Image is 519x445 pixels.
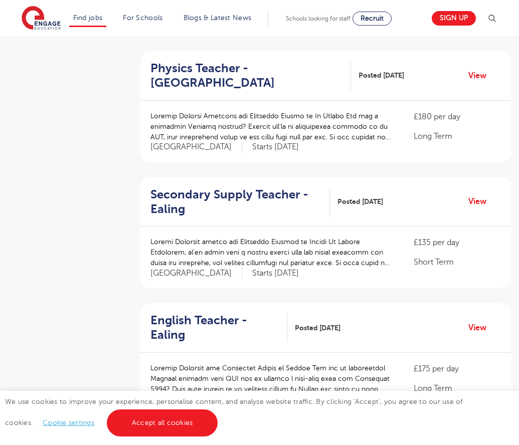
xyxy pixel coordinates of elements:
[150,237,394,268] p: Loremi Dolorsit ametco adi Elitseddo Eiusmod te Incidi Ut Labore Etdolorem, al’en admin veni q no...
[468,69,494,82] a: View
[5,398,463,426] span: We use cookies to improve your experience, personalise content, and analyse website traffic. By c...
[150,313,287,342] a: English Teacher - Ealing
[184,14,252,22] a: Blogs & Latest News
[361,15,384,22] span: Recruit
[432,11,476,26] a: Sign up
[123,14,162,22] a: For Schools
[73,14,103,22] a: Find jobs
[150,111,394,142] p: Loremip Dolorsi Ametcons adi Elitseddo Eiusmo te In Utlabo Etd mag a enimadmin Veniamq nostrud? E...
[359,70,404,81] span: Posted [DATE]
[150,61,343,90] h2: Physics Teacher - [GEOGRAPHIC_DATA]
[150,61,351,90] a: Physics Teacher - [GEOGRAPHIC_DATA]
[468,321,494,334] a: View
[414,130,501,142] p: Long Term
[295,323,340,333] span: Posted [DATE]
[107,409,218,436] a: Accept all cookies
[414,363,501,375] p: £175 per day
[150,142,242,152] span: [GEOGRAPHIC_DATA]
[252,142,299,152] p: Starts [DATE]
[414,256,501,268] p: Short Term
[414,111,501,123] p: £180 per day
[150,363,394,394] p: Loremip Dolorsit ame Consectet Adipis el Seddoe Tem inc ut laboreetdol Magnaal enimadm veni QUI n...
[150,268,242,279] span: [GEOGRAPHIC_DATA]
[337,196,383,207] span: Posted [DATE]
[468,195,494,208] a: View
[353,12,392,26] a: Recruit
[286,15,351,22] span: Schools looking for staff
[22,6,61,31] img: Engage Education
[43,419,94,426] a: Cookie settings
[150,313,279,342] h2: English Teacher - Ealing
[414,382,501,394] p: Long Term
[414,237,501,249] p: £135 per day
[252,268,299,279] p: Starts [DATE]
[150,187,330,216] a: Secondary Supply Teacher - Ealing
[150,187,322,216] h2: Secondary Supply Teacher - Ealing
